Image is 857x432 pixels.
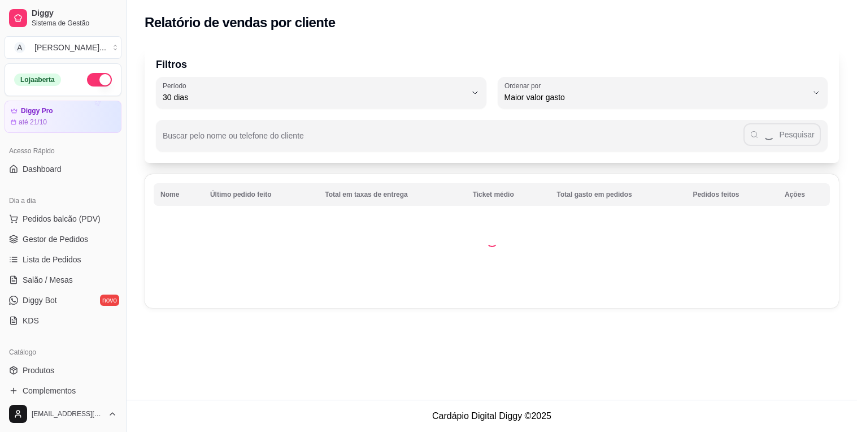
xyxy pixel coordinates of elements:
[32,8,117,19] span: Diggy
[156,57,828,72] p: Filtros
[23,234,88,245] span: Gestor de Pedidos
[486,236,498,247] div: Loading
[127,400,857,432] footer: Cardápio Digital Diggy © 2025
[498,77,828,109] button: Ordenar porMaior valor gasto
[504,92,808,103] span: Maior valor gasto
[23,385,76,396] span: Complementos
[21,107,53,115] article: Diggy Pro
[23,213,101,224] span: Pedidos balcão (PDV)
[5,343,121,361] div: Catálogo
[23,365,54,376] span: Produtos
[5,271,121,289] a: Salão / Mesas
[5,210,121,228] button: Pedidos balcão (PDV)
[5,291,121,309] a: Diggy Botnovo
[87,73,112,87] button: Alterar Status
[156,77,486,109] button: Período30 dias
[5,101,121,133] a: Diggy Proaté 21/10
[23,254,81,265] span: Lista de Pedidos
[5,400,121,427] button: [EMAIL_ADDRESS][DOMAIN_NAME]
[5,160,121,178] a: Dashboard
[34,42,106,53] div: [PERSON_NAME] ...
[5,382,121,400] a: Complementos
[14,74,61,86] div: Loja aberta
[32,19,117,28] span: Sistema de Gestão
[19,118,47,127] article: até 21/10
[163,135,743,146] input: Buscar pelo nome ou telefone do cliente
[5,36,121,59] button: Select a team
[145,14,336,32] h2: Relatório de vendas por cliente
[5,312,121,330] a: KDS
[23,315,39,326] span: KDS
[163,92,466,103] span: 30 dias
[23,295,57,306] span: Diggy Bot
[23,163,62,175] span: Dashboard
[5,5,121,32] a: DiggySistema de Gestão
[5,361,121,379] a: Produtos
[5,192,121,210] div: Dia a dia
[14,42,25,53] span: A
[5,230,121,248] a: Gestor de Pedidos
[163,81,190,90] label: Período
[504,81,545,90] label: Ordenar por
[32,409,103,418] span: [EMAIL_ADDRESS][DOMAIN_NAME]
[5,142,121,160] div: Acesso Rápido
[23,274,73,286] span: Salão / Mesas
[5,250,121,269] a: Lista de Pedidos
